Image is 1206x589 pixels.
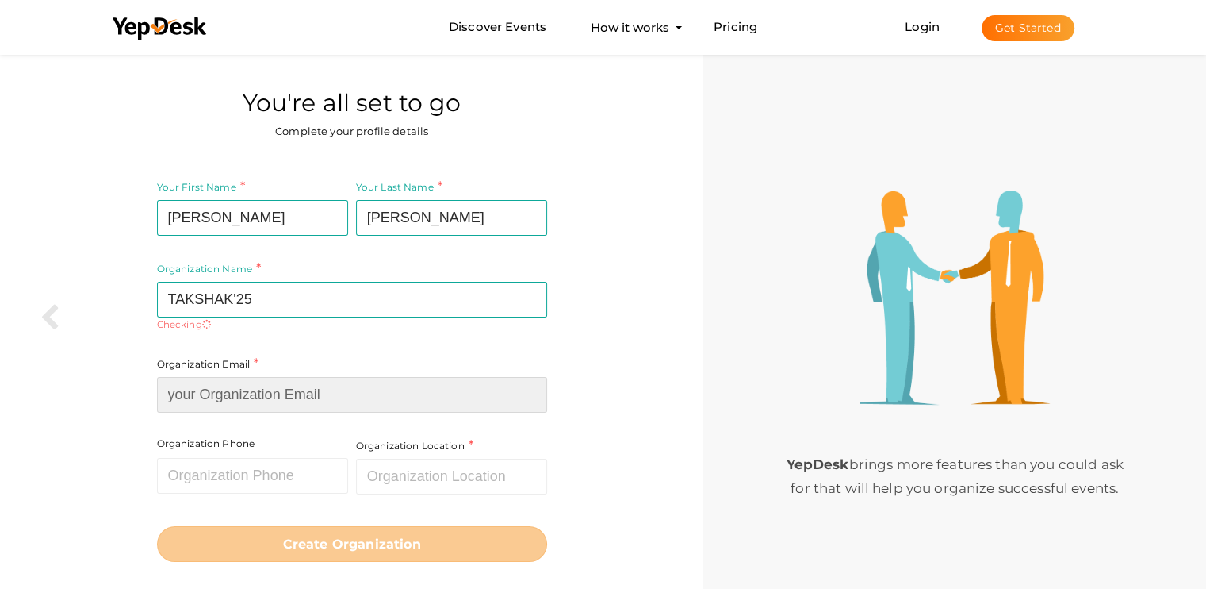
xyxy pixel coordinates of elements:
[157,526,547,562] button: Create Organization
[157,260,262,278] label: Organization Name
[283,537,421,552] b: Create Organization
[157,178,245,196] label: Your First Name
[786,456,1123,496] span: brings more features than you could ask for that will help you organize successful events.
[714,13,757,42] a: Pricing
[157,437,255,450] label: Organization Phone
[356,437,473,455] label: Organization Location
[157,377,547,413] input: your Organization Email
[243,87,461,121] label: You're all set to go
[982,15,1074,41] button: Get Started
[157,200,348,236] input: Your First Name
[860,191,1050,405] img: step3-illustration.png
[356,459,547,495] input: Organization Location
[157,458,348,494] input: Organization Phone
[449,13,546,42] a: Discover Events
[275,124,428,139] label: Complete your profile details
[157,355,259,373] label: Organization Email
[356,178,442,196] label: Your Last Name
[157,318,212,330] small: Checking
[786,456,848,472] b: YepDesk
[157,282,547,318] input: Your Organization Name
[356,200,547,236] input: Your Last Name
[586,13,674,42] button: How it works
[905,19,940,34] a: Login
